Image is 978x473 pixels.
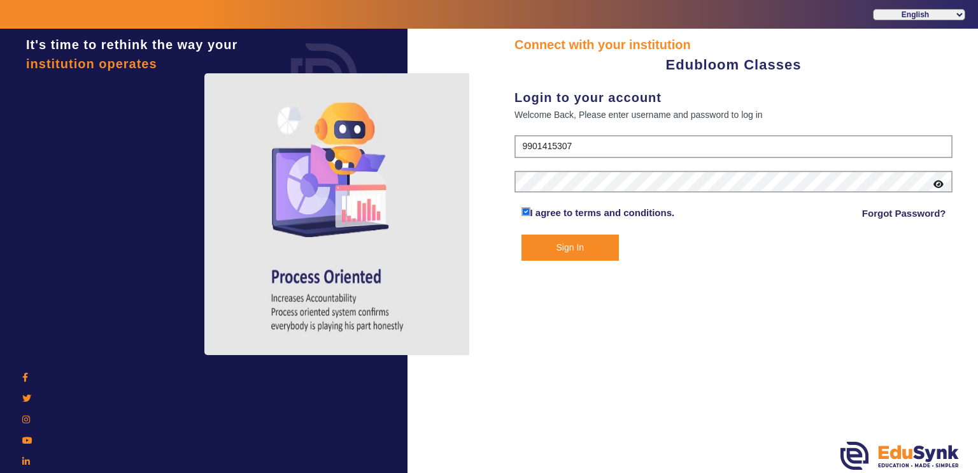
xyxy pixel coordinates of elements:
div: Login to your account [514,88,953,107]
a: I agree to terms and conditions. [530,207,675,218]
input: User Name [514,135,953,158]
div: Welcome Back, Please enter username and password to log in [514,107,953,122]
div: Connect with your institution [514,35,953,54]
span: It's time to rethink the way your [26,38,237,52]
div: Edubloom Classes [514,54,953,75]
a: Forgot Password? [862,206,946,221]
img: edusynk.png [840,442,959,470]
img: login4.png [204,73,472,355]
button: Sign In [521,235,620,261]
span: institution operates [26,57,157,71]
img: login.png [276,29,372,124]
